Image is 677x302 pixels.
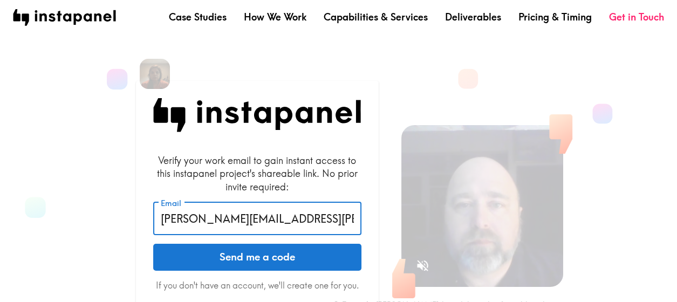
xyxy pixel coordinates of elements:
[153,279,361,291] p: If you don't have an account, we'll create one for you.
[244,10,306,24] a: How We Work
[153,98,361,132] img: Instapanel
[169,10,227,24] a: Case Studies
[153,154,361,194] div: Verify your work email to gain instant access to this instapanel project's shareable link. No pri...
[518,10,592,24] a: Pricing & Timing
[153,244,361,271] button: Send me a code
[411,254,434,277] button: Sound is off
[140,59,170,89] img: Trish
[324,10,428,24] a: Capabilities & Services
[13,9,116,26] img: instapanel
[609,10,664,24] a: Get in Touch
[161,197,181,209] label: Email
[445,10,501,24] a: Deliverables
